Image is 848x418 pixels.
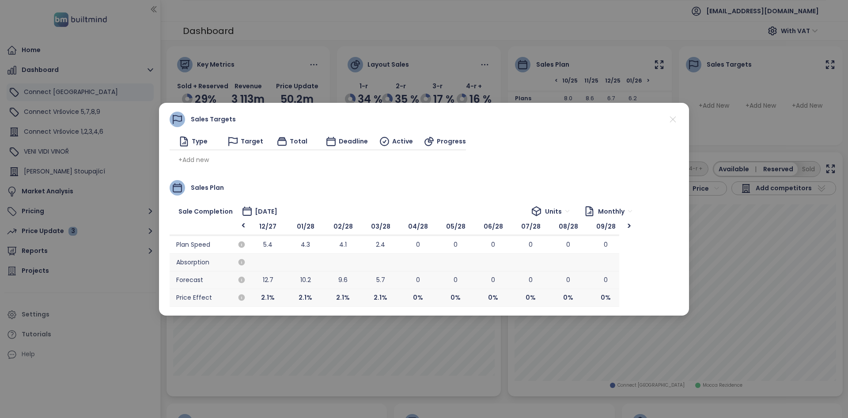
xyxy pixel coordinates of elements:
span: 0 % [437,289,474,307]
span: 0 [416,240,420,249]
span: 0 [454,240,458,249]
span: 4.3 [301,240,310,249]
span: 2.1 % [287,289,324,307]
span: 9.6 [338,275,348,285]
span: 08/28 [549,218,587,236]
span: 0 % [474,289,512,307]
span: 0 [604,275,608,285]
span: [DATE] [255,207,277,216]
span: Absorption [170,254,249,271]
div: < [238,221,249,231]
span: Monthly [598,205,632,218]
span: 07/28 [512,218,549,236]
span: Target [241,136,263,146]
span: 0 [454,275,458,285]
span: Sale Completion [178,207,233,216]
span: 10.2 [300,275,311,285]
span: 5.4 [263,240,273,249]
span: Forecast [170,271,249,289]
span: 0 [491,275,495,285]
span: 09/28 [587,218,625,236]
div: > [624,222,635,230]
span: 2.1 % [324,289,362,307]
span: Type [192,136,208,146]
span: Price Effect [170,289,249,307]
span: 0 [566,275,570,285]
span: 0 [566,240,570,249]
span: 0 % [512,289,549,307]
span: 0 [604,240,608,249]
span: Progress [437,136,466,146]
span: Active [392,136,413,146]
span: 0 % [587,289,625,307]
span: 04/28 [399,218,437,236]
span: Plan Speed [170,236,249,254]
span: 0 % [399,289,437,307]
span: Sales Plan [191,183,224,192]
span: 2.1 % [249,289,287,307]
span: 0 [529,240,533,249]
span: 12.7 [263,275,273,285]
span: Total [290,136,307,146]
span: Units [545,205,570,218]
span: 5.7 [376,275,385,285]
span: 0 [529,275,533,285]
span: 05/28 [437,218,474,236]
span: 06/28 [474,218,512,236]
span: 03/28 [362,218,399,236]
span: 2.1 % [362,289,399,307]
span: 02/28 [324,218,362,236]
span: + Add new [178,155,209,165]
span: 01/28 [287,218,324,236]
span: Sales Targets [191,114,236,124]
span: 0 [491,240,495,249]
span: 4.1 [339,240,347,249]
span: 0 % [549,289,587,307]
span: Deadline [339,136,368,146]
span: 2.4 [376,240,385,249]
span: 12/27 [249,218,287,236]
span: 0 [416,275,420,285]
